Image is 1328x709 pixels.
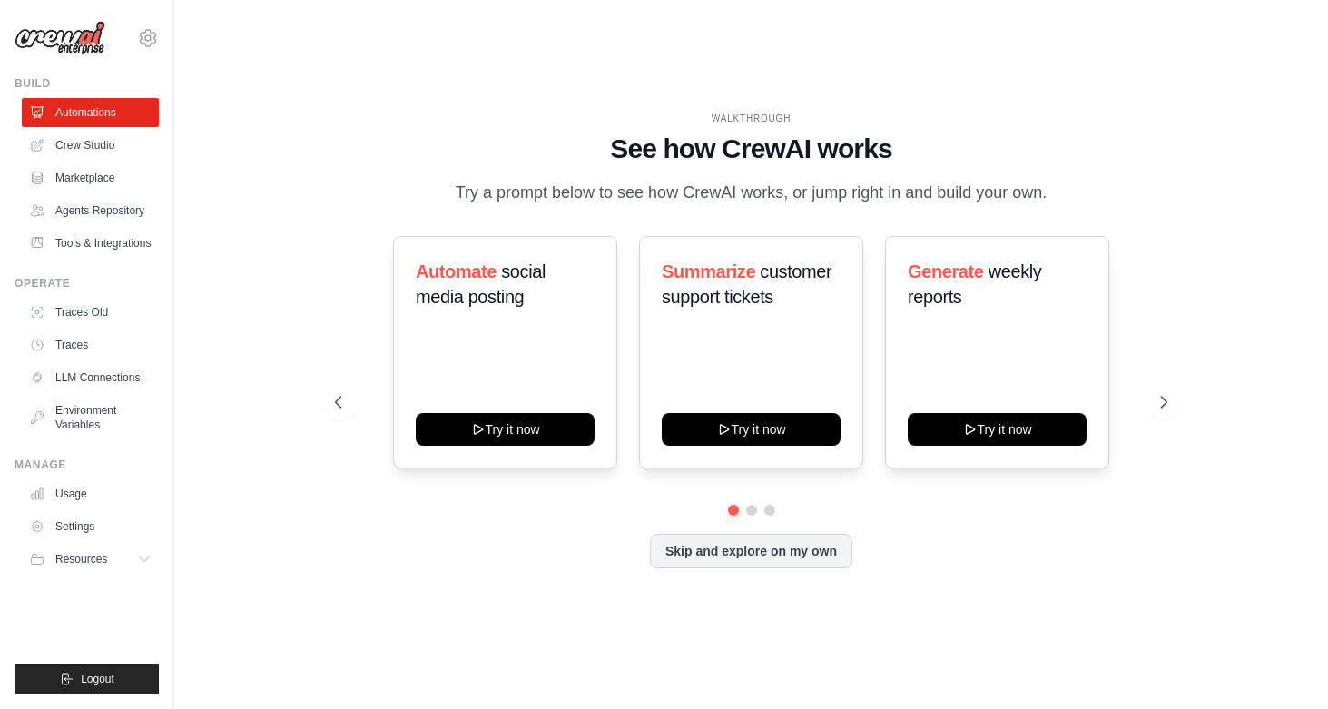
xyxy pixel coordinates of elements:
span: customer support tickets [662,261,831,307]
img: Logo [15,21,105,55]
div: Manage [15,458,159,472]
a: Automations [22,98,159,127]
a: Marketplace [22,163,159,192]
a: Tools & Integrations [22,229,159,258]
div: WALKTHROUGH [335,112,1168,125]
button: Try it now [416,413,595,446]
span: Summarize [662,261,755,281]
button: Try it now [662,413,841,446]
div: Build [15,76,159,91]
p: Try a prompt below to see how CrewAI works, or jump right in and build your own. [447,180,1057,206]
a: Agents Repository [22,196,159,225]
span: Resources [55,552,107,566]
button: Resources [22,545,159,574]
a: Traces Old [22,298,159,327]
a: Environment Variables [22,396,159,439]
span: weekly reports [908,261,1041,307]
iframe: Chat Widget [1237,622,1328,709]
button: Logout [15,664,159,694]
span: Logout [81,672,114,686]
span: social media posting [416,261,546,307]
a: Settings [22,512,159,541]
a: Crew Studio [22,131,159,160]
button: Try it now [908,413,1087,446]
span: Automate [416,261,497,281]
a: LLM Connections [22,363,159,392]
span: Generate [908,261,984,281]
button: Skip and explore on my own [650,534,852,568]
h1: See how CrewAI works [335,133,1168,165]
a: Usage [22,479,159,508]
div: Operate [15,276,159,290]
a: Traces [22,330,159,359]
